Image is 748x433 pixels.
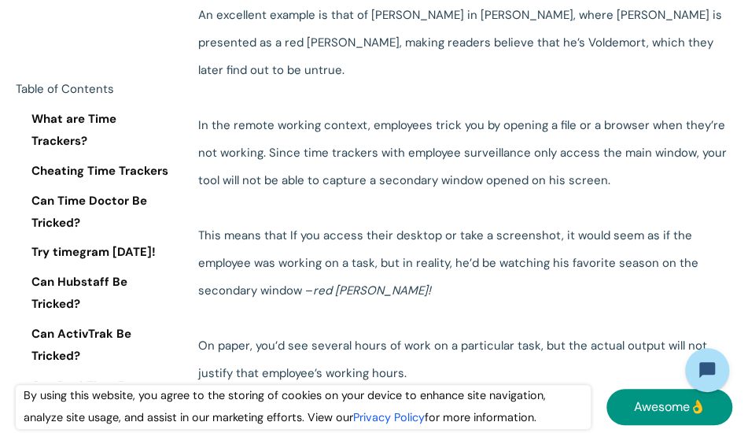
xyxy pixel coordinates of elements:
a: Can Time Doctor Be Tricked? [16,191,173,235]
a: Can ActivTrak Be Tricked? [16,324,173,368]
a: Awesome👌 [606,389,732,425]
a: Can Hubstaff Be Tricked? [16,272,173,316]
a: Try timegram [DATE]! [16,242,173,264]
div: By using this website, you agree to the storing of cookies on your device to enhance site navigat... [16,385,591,429]
div: Table of Contents [16,79,173,101]
a: Can DeskTime Be Tricked? [16,376,173,420]
a: What are Time Trackers? [16,109,173,153]
a: Cheating Time Trackers [16,161,173,183]
a: Privacy Policy [353,410,425,424]
em: red [PERSON_NAME]! ‍ [313,283,431,298]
